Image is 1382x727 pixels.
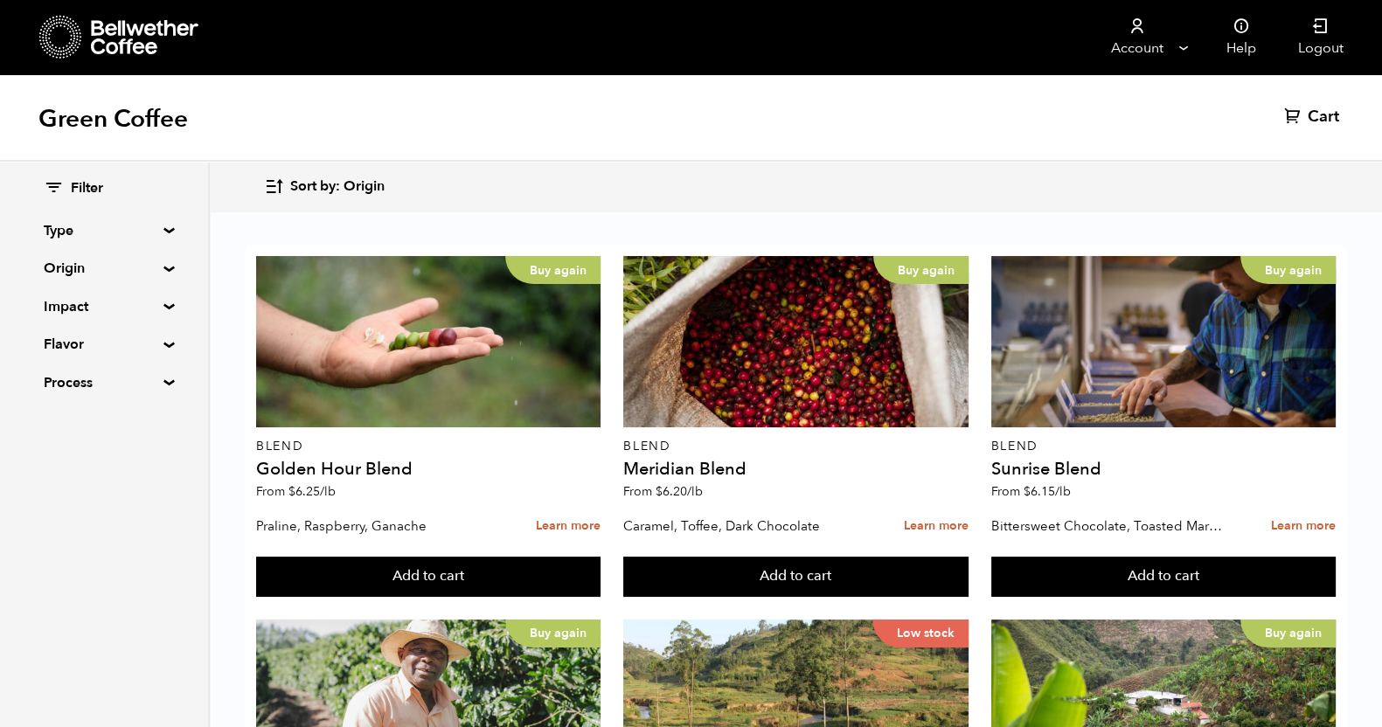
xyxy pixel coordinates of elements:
span: Sort by: Origin [290,177,385,197]
p: Buy again [505,620,601,647]
span: /lb [687,483,703,500]
bdi: 6.20 [656,483,703,500]
summary: Impact [44,296,164,317]
a: Buy again [991,256,1336,427]
span: From [623,483,703,500]
p: Buy again [1240,256,1336,284]
span: Cart [1308,107,1339,128]
span: Filter [71,179,103,198]
summary: Origin [44,258,164,279]
span: From [256,483,336,500]
p: Blend [256,440,601,453]
span: $ [288,483,295,500]
h4: Meridian Blend [623,460,968,478]
span: /lb [320,483,336,500]
h1: Green Coffee [38,103,188,135]
span: $ [656,483,663,500]
p: Praline, Raspberry, Ganache [256,513,490,539]
button: Add to cart [256,557,601,597]
span: $ [1024,483,1031,500]
a: Buy again [623,256,968,427]
button: Add to cart [623,557,968,597]
p: Caramel, Toffee, Dark Chocolate [623,513,858,539]
p: Buy again [873,256,969,284]
a: Cart [1284,107,1344,128]
summary: Process [44,372,164,393]
p: Buy again [505,256,601,284]
p: Blend [991,440,1336,453]
h4: Golden Hour Blend [256,460,601,478]
summary: Type [44,220,164,241]
bdi: 6.25 [288,483,336,500]
button: Sort by: Origin [264,166,385,207]
button: Add to cart [991,557,1336,597]
h4: Sunrise Blend [991,460,1336,478]
p: Bittersweet Chocolate, Toasted Marshmallow, Candied Orange, Praline [991,513,1226,539]
span: From [991,483,1071,500]
a: Learn more [904,508,969,545]
a: Buy again [256,256,601,427]
a: Learn more [1271,508,1336,545]
bdi: 6.15 [1024,483,1071,500]
p: Blend [623,440,968,453]
p: Low stock [872,620,969,647]
a: Learn more [536,508,601,545]
p: Buy again [1240,620,1336,647]
span: /lb [1055,483,1071,500]
summary: Flavor [44,334,164,355]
